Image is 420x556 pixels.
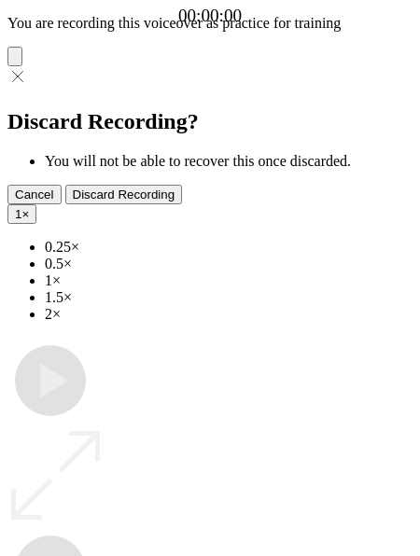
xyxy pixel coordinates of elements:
button: Discard Recording [65,185,183,204]
li: 1.5× [45,289,413,306]
button: 1× [7,204,36,224]
a: 00:00:00 [178,6,242,26]
li: 2× [45,306,413,323]
button: Cancel [7,185,62,204]
p: You are recording this voiceover as practice for training [7,15,413,32]
span: 1 [15,207,21,221]
li: 0.25× [45,239,413,256]
li: 0.5× [45,256,413,272]
li: 1× [45,272,413,289]
li: You will not be able to recover this once discarded. [45,153,413,170]
h2: Discard Recording? [7,109,413,134]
